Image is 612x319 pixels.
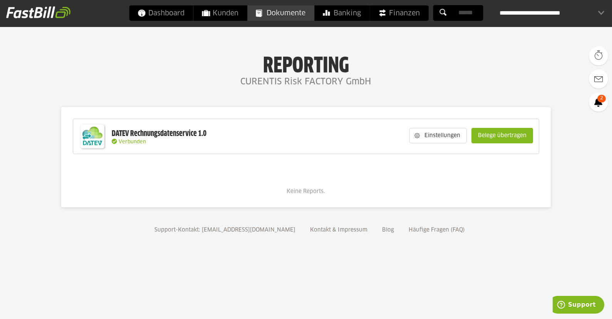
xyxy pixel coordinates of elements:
[597,95,606,102] span: 2
[409,128,467,143] sl-button: Einstellungen
[152,227,298,233] a: Support-Kontakt: [EMAIL_ADDRESS][DOMAIN_NAME]
[6,6,70,18] img: fastbill_logo_white.png
[370,5,428,21] a: Finanzen
[589,92,608,112] a: 2
[323,5,361,21] span: Banking
[471,128,533,143] sl-button: Belege übertragen
[129,5,193,21] a: Dashboard
[553,296,604,315] iframe: Öffnet ein Widget, in dem Sie weitere Informationen finden
[77,121,108,152] img: DATEV-Datenservice Logo
[287,189,325,194] span: Keine Reports.
[380,227,397,233] a: Blog
[137,5,184,21] span: Dashboard
[112,129,206,139] div: DATEV Rechnungsdatenservice 1.0
[119,139,146,144] span: Verbunden
[202,5,238,21] span: Kunden
[378,5,420,21] span: Finanzen
[193,5,247,21] a: Kunden
[247,5,314,21] a: Dokumente
[308,227,371,233] a: Kontakt & Impressum
[314,5,369,21] a: Banking
[406,227,468,233] a: Häufige Fragen (FAQ)
[77,54,535,74] h1: Reporting
[256,5,305,21] span: Dokumente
